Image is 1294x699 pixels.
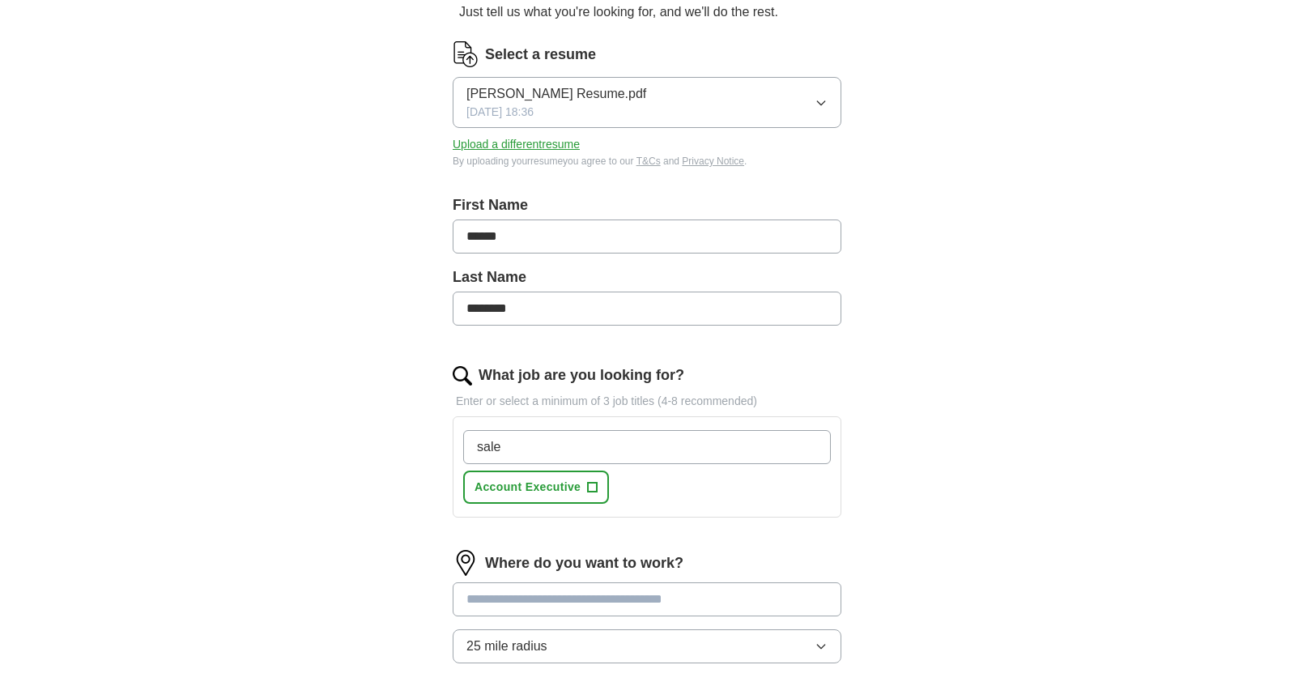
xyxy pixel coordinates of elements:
[479,364,684,386] label: What job are you looking for?
[466,84,646,104] span: [PERSON_NAME] Resume.pdf
[453,77,841,128] button: [PERSON_NAME] Resume.pdf[DATE] 18:36
[453,154,841,168] div: By uploading your resume you agree to our and .
[453,194,841,216] label: First Name
[453,366,472,386] img: search.png
[682,156,744,167] a: Privacy Notice
[463,471,609,504] button: Account Executive
[453,136,580,153] button: Upload a differentresume
[636,156,661,167] a: T&Cs
[453,550,479,576] img: location.png
[466,637,547,656] span: 25 mile radius
[485,552,683,574] label: Where do you want to work?
[475,479,581,496] span: Account Executive
[453,41,479,67] img: CV Icon
[453,629,841,663] button: 25 mile radius
[453,266,841,288] label: Last Name
[485,44,596,66] label: Select a resume
[463,430,831,464] input: Type a job title and press enter
[466,104,534,121] span: [DATE] 18:36
[453,393,841,410] p: Enter or select a minimum of 3 job titles (4-8 recommended)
